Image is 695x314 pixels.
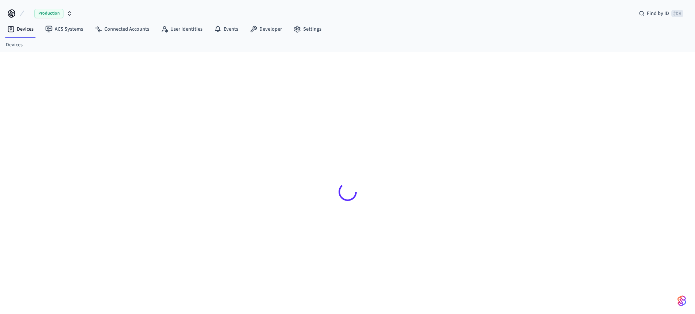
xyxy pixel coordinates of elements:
div: Find by ID⌘ K [633,7,689,20]
img: SeamLogoGradient.69752ec5.svg [677,295,686,307]
span: ⌘ K [671,10,683,17]
span: Find by ID [647,10,669,17]
a: Developer [244,23,288,36]
a: Connected Accounts [89,23,155,36]
a: User Identities [155,23,208,36]
a: ACS Systems [39,23,89,36]
a: Events [208,23,244,36]
a: Settings [288,23,327,36]
a: Devices [6,41,23,49]
a: Devices [1,23,39,36]
span: Production [34,9,63,18]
